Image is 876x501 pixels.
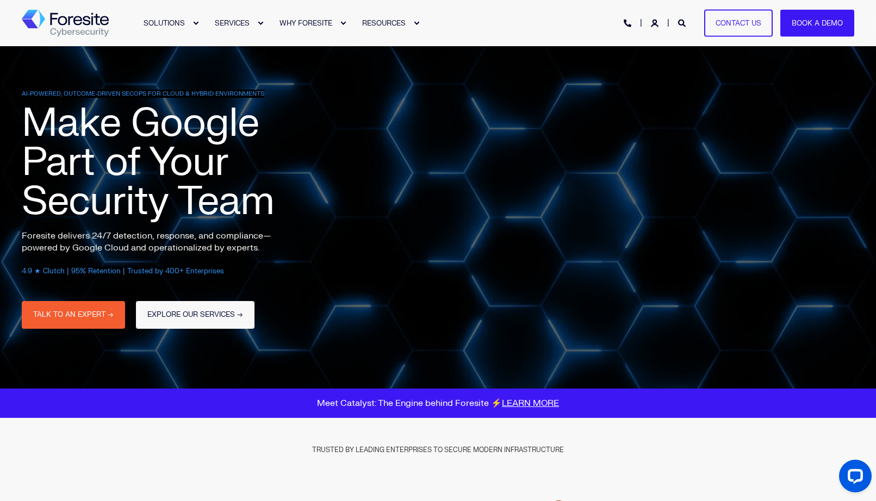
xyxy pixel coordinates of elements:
[413,20,420,27] div: Expand RESOURCES
[279,18,332,27] span: WHY FORESITE
[312,446,564,454] span: TRUSTED BY LEADING ENTERPRISES TO SECURE MODERN INFRASTRUCTURE
[22,267,224,275] span: 4.9 ★ Clutch | 95% Retention | Trusted by 400+ Enterprises
[136,301,254,329] a: EXPLORE OUR SERVICES →
[144,18,185,27] span: SOLUTIONS
[192,20,199,27] div: Expand SOLUTIONS
[22,301,125,329] a: TALK TO AN EXPERT →
[362,18,406,27] span: RESOURCES
[22,90,264,98] span: AI-POWERED, OUTCOME-DRIVEN SECOPS FOR CLOUD & HYBRID ENVIRONMENTS
[317,398,559,409] span: Meet Catalyst: The Engine behind Foresite ⚡️
[830,455,876,501] iframe: LiveChat chat widget
[22,10,109,37] a: Back to Home
[22,10,109,37] img: Foresite logo, a hexagon shape of blues with a directional arrow to the right hand side, and the ...
[257,20,264,27] div: Expand SERVICES
[22,230,294,254] p: Foresite delivers 24/7 detection, response, and compliance—powered by Google Cloud and operationa...
[704,9,773,37] a: Contact Us
[502,398,559,409] a: LEARN MORE
[22,98,274,227] span: Make Google Part of Your Security Team
[340,20,346,27] div: Expand WHY FORESITE
[651,18,661,27] a: Login
[678,18,688,27] a: Open Search
[780,9,854,37] a: Book a Demo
